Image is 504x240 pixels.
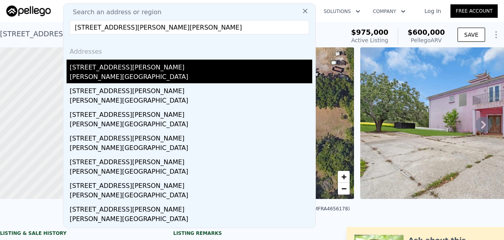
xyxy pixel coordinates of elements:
div: Addresses [67,41,312,60]
button: Company [367,4,412,19]
span: Search an address or region [67,7,161,17]
img: Pellego [6,6,51,17]
span: + [341,172,346,182]
input: Enter an address, city, region, neighborhood or zip code [70,20,309,34]
div: [STREET_ADDRESS][PERSON_NAME] [70,60,312,72]
span: $600,000 [408,28,445,36]
div: [PERSON_NAME][GEOGRAPHIC_DATA] [70,191,312,202]
a: Zoom in [338,171,350,183]
a: Free Account [450,4,498,18]
div: [STREET_ADDRESS][PERSON_NAME] [70,154,312,167]
div: [PERSON_NAME][GEOGRAPHIC_DATA] [70,120,312,131]
span: − [341,184,346,193]
div: [PERSON_NAME][GEOGRAPHIC_DATA] [70,96,312,107]
button: SAVE [458,28,485,42]
div: [PERSON_NAME][GEOGRAPHIC_DATA] [70,72,312,83]
span: Active Listing [351,37,388,43]
div: [PERSON_NAME][GEOGRAPHIC_DATA] [70,143,312,154]
div: Pellego ARV [408,36,445,44]
div: [PERSON_NAME][GEOGRAPHIC_DATA] [70,214,312,225]
div: Listing remarks [173,230,331,236]
a: Zoom out [338,183,350,195]
div: [STREET_ADDRESS][PERSON_NAME] [70,178,312,191]
button: Solutions [317,4,367,19]
div: [STREET_ADDRESS][PERSON_NAME] [70,107,312,120]
div: [STREET_ADDRESS][PERSON_NAME] [70,225,312,238]
div: [STREET_ADDRESS][PERSON_NAME] [70,131,312,143]
div: [STREET_ADDRESS][PERSON_NAME] [70,83,312,96]
div: [PERSON_NAME][GEOGRAPHIC_DATA] [70,167,312,178]
div: [STREET_ADDRESS][PERSON_NAME] [70,202,312,214]
button: Show Options [488,27,504,43]
a: Log In [415,7,450,15]
span: $975,000 [351,28,389,36]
